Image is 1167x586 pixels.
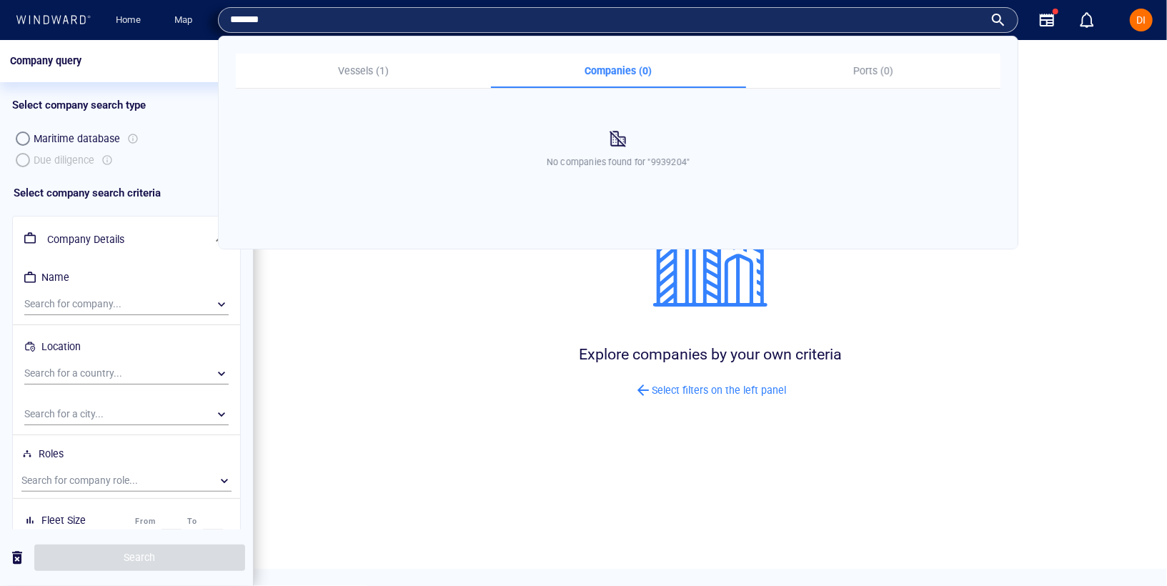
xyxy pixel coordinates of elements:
[163,8,209,33] button: Map
[12,143,241,176] div: Select company search criteria
[39,226,72,249] div: Name
[106,8,152,33] button: Home
[1127,6,1156,34] button: DI
[12,42,241,88] div: Select company search type
[47,191,203,209] h6: Company Details
[244,62,482,79] p: Vessels (1)
[579,304,842,325] h5: Explore companies by your own criteria
[39,469,89,492] div: Fleet Size
[111,8,147,33] a: Home
[12,88,34,109] button: Maritime database
[169,8,203,33] a: Map
[500,62,738,79] p: Companies (0)
[36,402,66,426] div: Roles
[547,156,690,169] p: No companies found for "9939204"
[635,342,786,359] h6: Select filters on the left panel
[10,12,81,29] p: Company query
[135,477,156,486] span: From
[13,177,240,223] div: Company Details
[1078,11,1096,29] div: Notification center
[754,62,992,79] p: Ports (0)
[34,90,120,107] div: Maritime database
[1106,522,1156,575] iframe: Chat
[39,295,84,319] div: Location
[187,477,197,486] span: To
[1137,14,1146,26] span: DI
